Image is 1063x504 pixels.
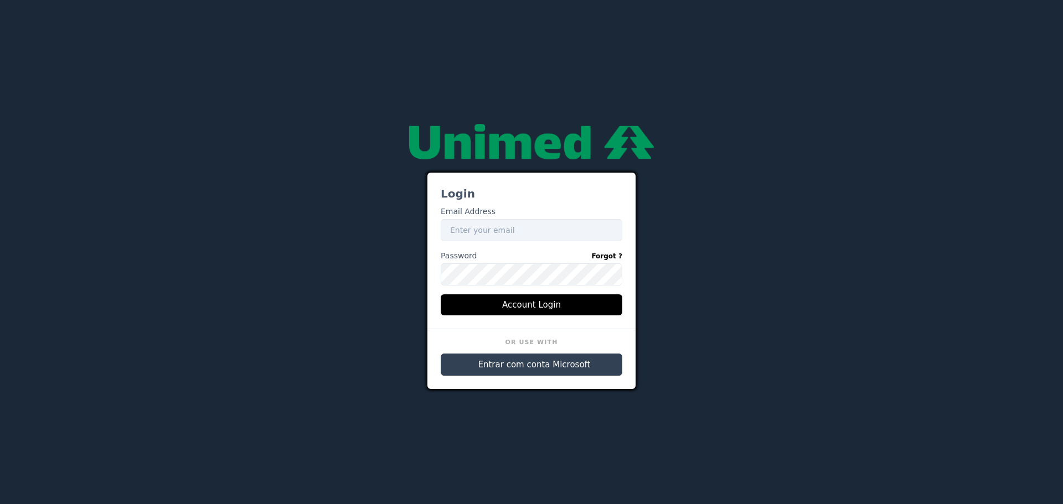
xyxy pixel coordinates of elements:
[441,219,622,241] input: Enter your email
[441,186,622,201] h3: Login
[441,354,622,376] button: Entrar com conta Microsoft
[591,250,622,262] a: Forgot ?
[441,338,622,349] h6: Or Use With
[441,206,496,217] label: Email Address
[478,358,591,371] span: Entrar com conta Microsoft
[441,294,622,315] button: Account Login
[441,250,622,262] label: Password
[409,124,654,159] img: null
